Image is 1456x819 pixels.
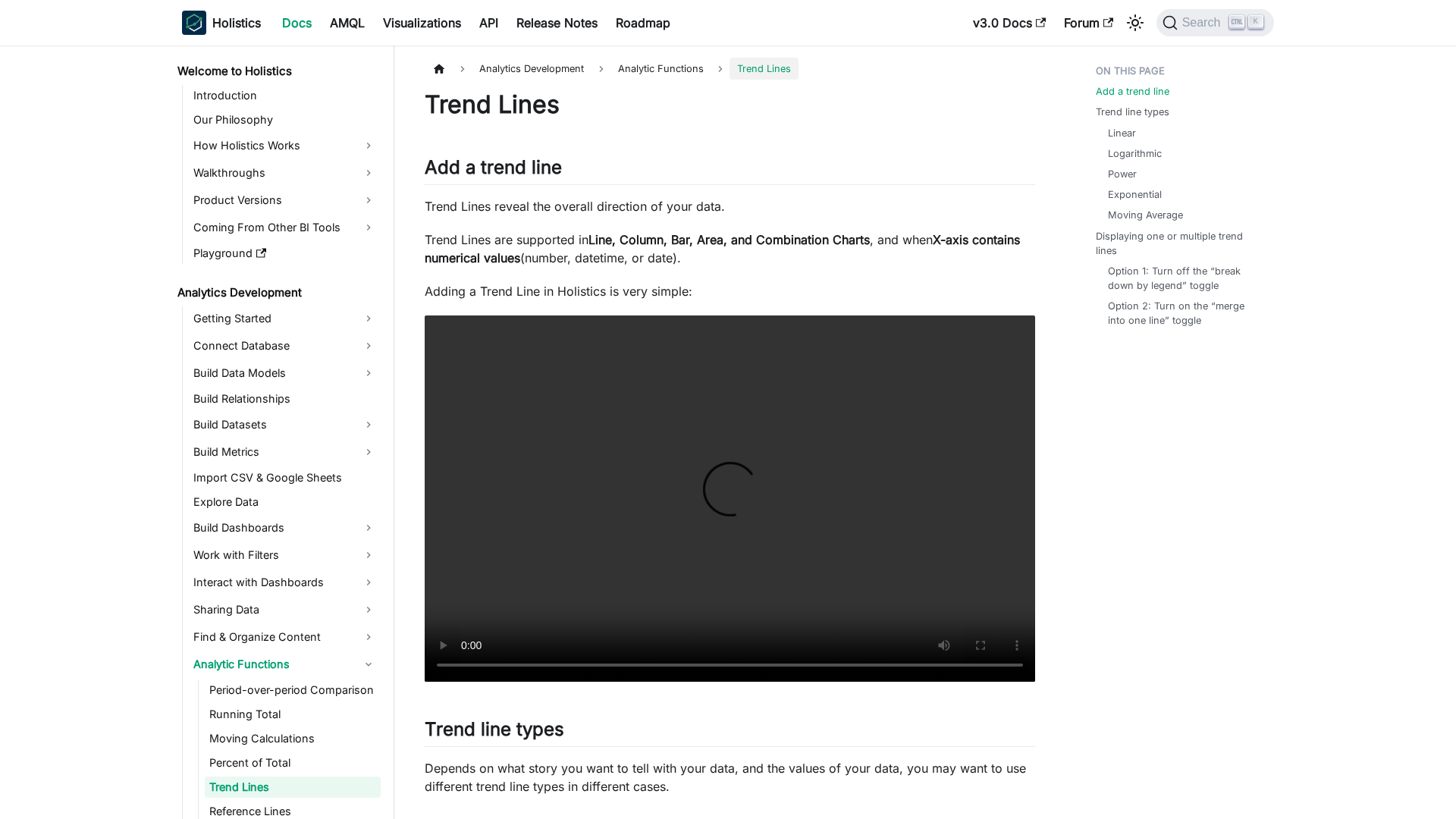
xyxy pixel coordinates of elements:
a: Build Metrics [189,440,381,464]
a: HolisticsHolistics [182,11,261,35]
nav: Docs sidebar [167,45,394,819]
a: How Holistics Works [189,133,381,158]
a: Explore Data [189,491,381,513]
a: Docs [273,11,321,35]
h1: Trend Lines [425,89,1035,120]
a: Import CSV & Google Sheets [189,467,381,488]
a: Work with Filters [189,543,381,567]
a: Coming From Other BI Tools [189,215,381,240]
a: Find & Organize Content [189,625,381,649]
a: Option 1: Turn off the “break down by legend” toggle [1108,264,1259,293]
img: Holistics [182,11,206,35]
a: Home page [425,58,453,80]
h2: Add a trend line [425,156,1035,185]
a: Walkthroughs [189,161,381,185]
a: Interact with Dashboards [189,570,381,595]
a: Build Dashboards [189,516,381,540]
a: Moving Calculations [205,728,381,749]
a: Analytic Functions [189,652,381,676]
p: Trend Lines reveal the overall direction of your data. [425,197,1035,215]
h2: Trend line types [425,718,1035,747]
a: Forum [1055,11,1122,35]
a: Logarithmic [1108,146,1162,161]
span: Analytics Development [472,58,591,80]
strong: Line, Column, Bar, Area, and Combination Charts [588,232,870,247]
video: Your browser does not support embedding video, but you can . [425,315,1035,682]
a: Option 2: Turn on the “merge into one line” toggle [1108,299,1259,328]
a: Sharing Data [189,598,381,622]
a: Our Philosophy [189,109,381,130]
a: API [470,11,507,35]
p: Trend Lines are supported in , and when (number, datetime, or date). [425,231,1035,267]
a: Connect Database [189,334,381,358]
span: Analytic Functions [610,58,711,80]
a: Moving Average [1108,208,1183,222]
nav: Breadcrumbs [425,58,1035,80]
a: Add a trend line [1096,84,1169,99]
p: Depends on what story you want to tell with your data, and the values of your data, you may want ... [425,759,1035,795]
a: Release Notes [507,11,607,35]
b: Holistics [212,14,261,32]
a: Build Datasets [189,413,381,437]
a: Welcome to Holistics [173,61,381,82]
button: Switch between dark and light mode (currently light mode) [1123,11,1147,35]
a: Build Relationships [189,388,381,409]
a: Introduction [189,85,381,106]
a: v3.0 Docs [964,11,1055,35]
a: Exponential [1108,187,1162,202]
a: Playground [189,243,381,264]
a: Roadmap [607,11,679,35]
a: Linear [1108,126,1136,140]
p: Adding a Trend Line in Holistics is very simple: [425,282,1035,300]
a: Percent of Total [205,752,381,773]
span: Search [1178,16,1230,30]
a: Analytics Development [173,282,381,303]
a: Period-over-period Comparison [205,679,381,701]
button: Search (Ctrl+K) [1156,9,1274,36]
kbd: K [1248,15,1263,29]
a: Running Total [205,704,381,725]
a: Getting Started [189,306,381,331]
a: AMQL [321,11,374,35]
a: Power [1108,167,1137,181]
a: Trend line types [1096,105,1169,119]
a: Displaying one or multiple trend lines [1096,229,1265,258]
a: Trend Lines [205,777,381,798]
span: Trend Lines [730,58,799,80]
a: Build Data Models [189,361,381,385]
a: Product Versions [189,188,381,212]
a: Visualizations [374,11,470,35]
